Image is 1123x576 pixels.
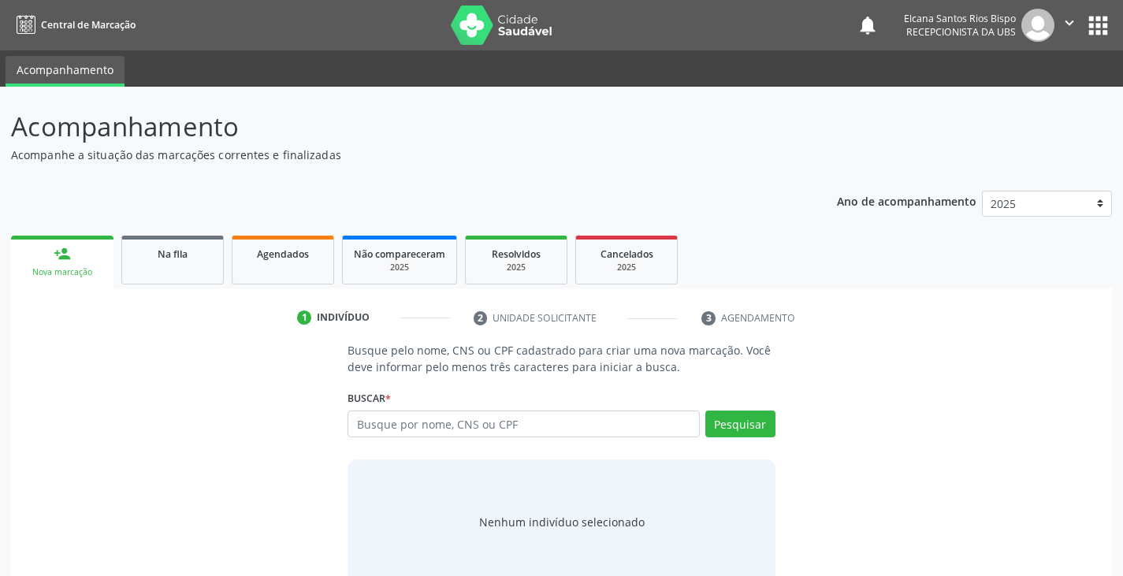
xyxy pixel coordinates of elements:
span: Recepcionista da UBS [906,25,1016,39]
span: Cancelados [601,247,653,261]
div: 2025 [587,262,666,273]
p: Acompanhamento [11,107,782,147]
div: Nova marcação [22,266,102,278]
div: person_add [54,245,71,262]
input: Busque por nome, CNS ou CPF [348,411,699,437]
i:  [1061,14,1078,32]
div: Elcana Santos Rios Bispo [904,12,1016,25]
span: Agendados [257,247,309,261]
span: Não compareceram [354,247,445,261]
button:  [1054,9,1084,42]
div: Indivíduo [317,310,370,325]
div: 2025 [354,262,445,273]
p: Busque pelo nome, CNS ou CPF cadastrado para criar uma nova marcação. Você deve informar pelo men... [348,342,775,375]
a: Acompanhamento [6,56,125,87]
button: Pesquisar [705,411,775,437]
label: Buscar [348,386,391,411]
p: Ano de acompanhamento [837,191,976,210]
div: 1 [297,310,311,325]
span: Na fila [158,247,188,261]
div: 2025 [477,262,556,273]
button: notifications [857,14,879,36]
p: Acompanhe a situação das marcações correntes e finalizadas [11,147,782,163]
img: img [1021,9,1054,42]
div: Nenhum indivíduo selecionado [479,514,645,530]
a: Central de Marcação [11,12,136,38]
span: Central de Marcação [41,18,136,32]
button: apps [1084,12,1112,39]
span: Resolvidos [492,247,541,261]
